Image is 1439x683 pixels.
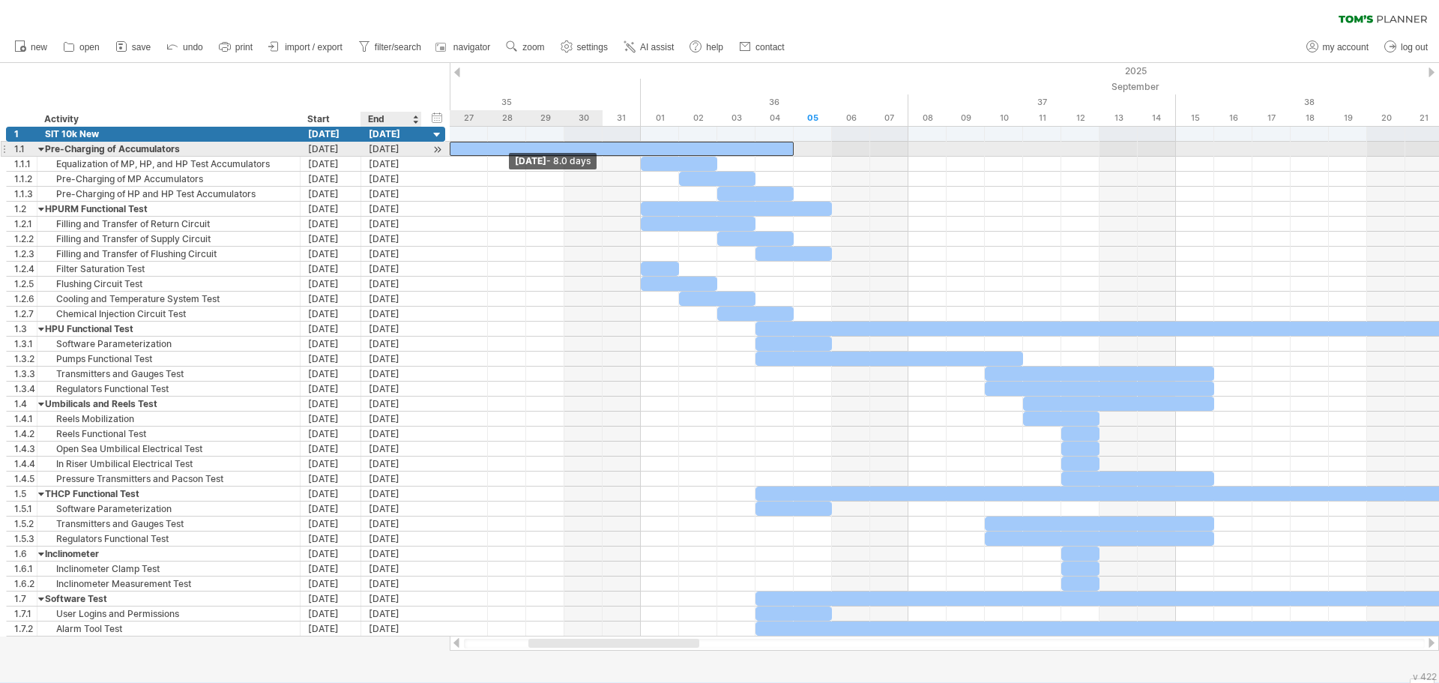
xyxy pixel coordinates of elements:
[45,127,292,141] div: SIT 10k New
[14,622,37,636] div: 1.7.2
[307,112,352,127] div: Start
[14,172,37,186] div: 1.1.2
[1023,110,1061,126] div: Thursday, 11 September 2025
[985,110,1023,126] div: Wednesday, 10 September 2025
[361,337,422,351] div: [DATE]
[235,42,253,52] span: print
[45,262,292,276] div: Filter Saturation Test
[14,352,37,366] div: 1.3.2
[14,217,37,231] div: 1.2.1
[45,172,292,186] div: Pre-Charging of MP Accumulators
[14,517,37,531] div: 1.5.2
[45,547,292,561] div: Inclinometer
[14,427,37,441] div: 1.4.2
[453,42,490,52] span: navigator
[361,352,422,366] div: [DATE]
[14,607,37,621] div: 1.7.1
[301,397,361,411] div: [DATE]
[14,277,37,291] div: 1.2.5
[301,487,361,501] div: [DATE]
[361,292,422,306] div: [DATE]
[361,307,422,321] div: [DATE]
[361,202,422,216] div: [DATE]
[301,562,361,576] div: [DATE]
[361,442,422,456] div: [DATE]
[45,322,292,336] div: HPU Functional Test
[301,187,361,201] div: [DATE]
[14,547,37,561] div: 1.6
[564,110,603,126] div: Saturday, 30 August 2025
[301,157,361,171] div: [DATE]
[14,562,37,576] div: 1.6.1
[361,622,422,636] div: [DATE]
[1214,110,1252,126] div: Tuesday, 16 September 2025
[45,592,292,606] div: Software Test
[641,110,679,126] div: Monday, 1 September 2025
[301,532,361,546] div: [DATE]
[1401,42,1428,52] span: log out
[640,42,674,52] span: AI assist
[79,42,100,52] span: open
[45,217,292,231] div: Filling and Transfer of Return Circuit
[361,382,422,396] div: [DATE]
[361,247,422,261] div: [DATE]
[526,110,564,126] div: Friday, 29 August 2025
[1381,37,1432,57] a: log out
[1329,110,1367,126] div: Friday, 19 September 2025
[301,472,361,486] div: [DATE]
[301,517,361,531] div: [DATE]
[14,127,37,141] div: 1
[14,532,37,546] div: 1.5.3
[361,262,422,276] div: [DATE]
[301,367,361,381] div: [DATE]
[686,37,728,57] a: help
[301,622,361,636] div: [DATE]
[488,110,526,126] div: Thursday, 28 August 2025
[509,153,597,169] div: [DATE]
[45,502,292,516] div: Software Parameterization
[361,277,422,291] div: [DATE]
[1291,110,1329,126] div: Thursday, 18 September 2025
[430,142,444,157] div: scroll to activity
[301,337,361,351] div: [DATE]
[14,232,37,246] div: 1.2.2
[14,247,37,261] div: 1.2.3
[735,37,789,57] a: contact
[45,472,292,486] div: Pressure Transmitters and Pacson Test
[301,427,361,441] div: [DATE]
[870,110,908,126] div: Sunday, 7 September 2025
[183,42,203,52] span: undo
[1138,110,1176,126] div: Sunday, 14 September 2025
[375,42,421,52] span: filter/search
[361,127,422,141] div: [DATE]
[10,37,52,57] a: new
[755,110,794,126] div: Thursday, 4 September 2025
[45,487,292,501] div: THCP Functional Test
[45,187,292,201] div: Pre-Charging of HP and HP Test Accumulators
[301,592,361,606] div: [DATE]
[603,110,641,126] div: Sunday, 31 August 2025
[301,127,361,141] div: [DATE]
[45,607,292,621] div: User Logins and Permissions
[45,307,292,321] div: Chemical Injection Circuit Test
[45,397,292,411] div: Umbilicals and Reels Test
[361,562,422,576] div: [DATE]
[14,157,37,171] div: 1.1.1
[45,367,292,381] div: Transmitters and Gauges Test
[301,382,361,396] div: [DATE]
[361,412,422,426] div: [DATE]
[301,262,361,276] div: [DATE]
[301,142,361,156] div: [DATE]
[361,487,422,501] div: [DATE]
[706,42,723,52] span: help
[265,37,347,57] a: import / export
[832,110,870,126] div: Saturday, 6 September 2025
[14,322,37,336] div: 1.3
[45,517,292,531] div: Transmitters and Gauges Test
[361,517,422,531] div: [DATE]
[45,142,292,156] div: Pre-Charging of Accumulators
[361,172,422,186] div: [DATE]
[301,442,361,456] div: [DATE]
[1410,679,1435,683] div: Show Legend
[14,472,37,486] div: 1.4.5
